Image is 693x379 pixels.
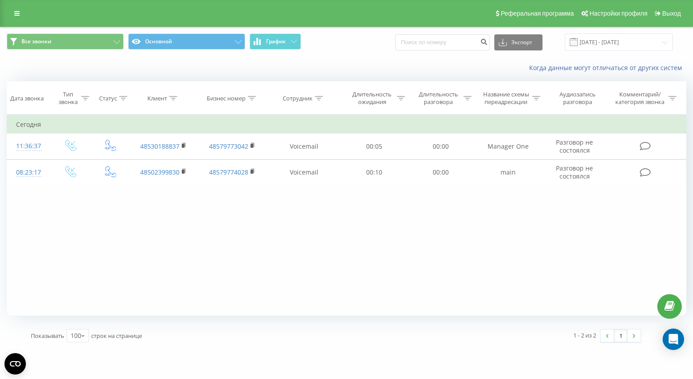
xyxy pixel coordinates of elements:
div: 08:23:17 [16,164,41,181]
div: Бизнес номер [207,95,246,102]
a: 48579773042 [209,142,248,150]
span: Все звонки [21,38,51,45]
a: 48579774028 [209,168,248,176]
div: Название схемы переадресации [482,91,530,106]
a: 1 [614,329,627,342]
div: Длительность ожидания [349,91,395,106]
span: Выход [662,10,681,17]
td: Voicemail [267,159,341,185]
button: Экспорт [494,34,543,50]
td: 00:10 [341,159,407,185]
td: 00:00 [407,133,473,159]
button: Все звонки [7,33,124,50]
div: Комментарий/категория звонка [614,91,666,106]
span: Настройки профиля [589,10,647,17]
div: 100 [71,331,81,340]
span: строк на странице [91,332,142,340]
td: 00:05 [341,133,407,159]
a: 48530188837 [140,142,180,150]
div: Open Intercom Messenger [663,329,684,350]
div: Сотрудник [283,95,313,102]
div: Клиент [147,95,167,102]
div: 11:36:37 [16,137,41,155]
td: 00:00 [407,159,473,185]
td: main [474,159,543,185]
span: Разговор не состоялся [556,138,593,154]
button: Основной [128,33,245,50]
button: График [250,33,301,50]
span: График [266,38,286,45]
a: 48502399830 [140,168,180,176]
button: Open CMP widget [4,353,26,375]
a: Когда данные могут отличаться от других систем [529,63,686,72]
td: Manager One [474,133,543,159]
span: Реферальная программа [501,10,574,17]
input: Поиск по номеру [395,34,490,50]
div: Дата звонка [10,95,44,102]
td: Voicemail [267,133,341,159]
div: Статус [99,95,117,102]
div: Аудиозапись разговора [551,91,604,106]
td: Сегодня [7,116,686,133]
span: Показывать [31,332,64,340]
span: Разговор не состоялся [556,164,593,180]
div: 1 - 2 из 2 [573,331,596,340]
div: Тип звонка [57,91,79,106]
div: Длительность разговора [415,91,461,106]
